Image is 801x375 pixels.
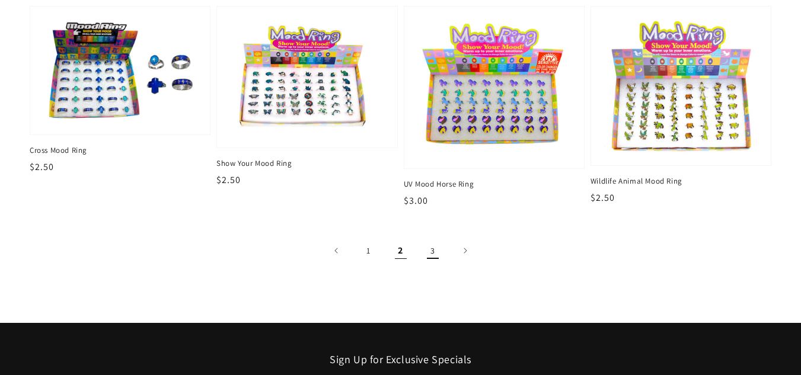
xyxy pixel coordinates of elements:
a: Previous page [324,238,350,264]
a: Next page [452,238,478,264]
span: UV Mood Horse Ring [404,179,585,190]
a: UV Mood Horse Ring UV Mood Horse Ring $3.00 [404,6,585,208]
nav: Pagination [30,238,771,264]
a: Cross Mood Ring Cross Mood Ring $2.50 [30,6,210,174]
a: Wildlife Animal Mood Ring Wildlife Animal Mood Ring $2.50 [591,6,771,205]
span: Wildlife Animal Mood Ring [591,176,771,187]
span: $2.50 [591,191,615,204]
img: Show Your Mood Ring [229,18,385,136]
img: Cross Mood Ring [42,18,198,123]
h2: Sign Up for Exclusive Specials [30,352,771,366]
a: Page 1 [356,238,382,264]
span: Show Your Mood Ring [216,158,397,169]
img: Wildlife Animal Mood Ring [603,18,759,153]
span: $2.50 [216,174,241,186]
span: $2.50 [30,161,54,173]
span: $3.00 [404,194,428,207]
span: Page 2 [388,238,414,264]
a: Show Your Mood Ring Show Your Mood Ring $2.50 [216,6,397,187]
img: UV Mood Horse Ring [416,18,572,156]
span: Cross Mood Ring [30,145,210,156]
a: Page 3 [420,238,446,264]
